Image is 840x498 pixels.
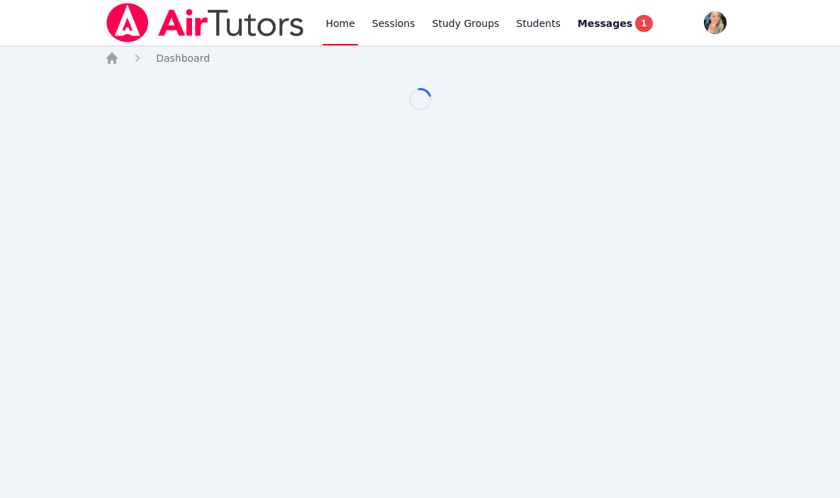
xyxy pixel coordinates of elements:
[635,15,652,32] span: 1
[105,3,306,43] img: Air Tutors
[156,51,210,65] a: Dashboard
[578,16,632,31] span: Messages
[156,52,210,64] span: Dashboard
[105,51,735,65] nav: Breadcrumb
